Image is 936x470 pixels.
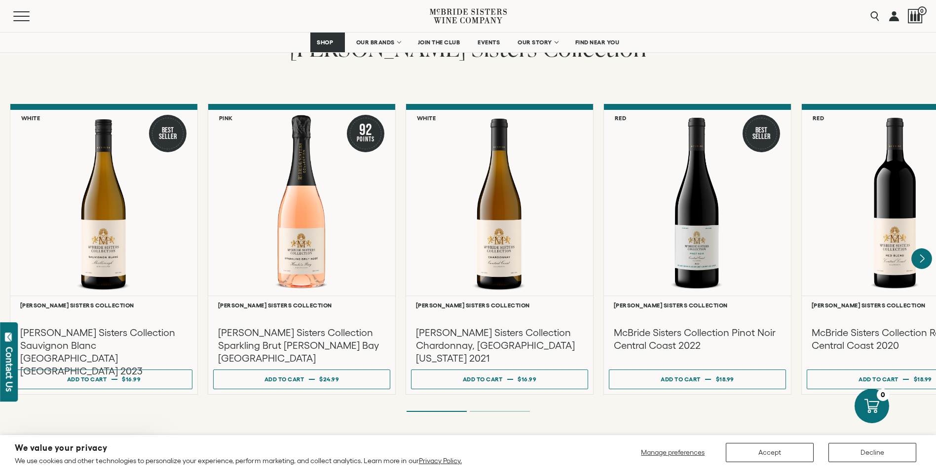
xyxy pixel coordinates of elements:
a: Red Best Seller McBride Sisters Collection Central Coast Pinot Noir [PERSON_NAME] Sisters Collect... [603,104,791,395]
span: OUR BRANDS [356,39,395,46]
div: 0 [877,389,889,401]
button: Add to cart $18.99 [609,369,786,389]
span: $16.99 [518,376,536,382]
button: Mobile Menu Trigger [13,11,49,21]
h6: [PERSON_NAME] Sisters Collection [416,302,583,308]
h3: [PERSON_NAME] Sisters Collection Chardonnay, [GEOGRAPHIC_DATA][US_STATE] 2021 [416,326,583,365]
button: Accept [726,443,814,462]
h6: Red [615,115,627,121]
a: White McBride Sisters Collection Chardonnay, Central Coast California [PERSON_NAME] Sisters Colle... [406,104,594,395]
h6: Pink [219,115,233,121]
h6: [PERSON_NAME] Sisters Collection [218,302,385,308]
button: Next [911,248,932,269]
span: $24.99 [319,376,339,382]
button: Manage preferences [635,443,711,462]
h2: We value your privacy [15,444,462,452]
a: OUR BRANDS [350,33,407,52]
span: 0 [918,6,927,15]
span: OUR STORY [518,39,552,46]
div: Add to cart [264,372,304,386]
span: Manage preferences [641,448,705,456]
button: Add to cart $24.99 [213,369,390,389]
button: Add to cart $16.99 [15,369,192,389]
a: White Best Seller McBride Sisters Collection SauvignonBlanc [PERSON_NAME] Sisters Collection [PER... [10,104,198,395]
span: $18.99 [914,376,932,382]
h6: White [21,115,40,121]
li: Page dot 2 [470,411,530,412]
a: Privacy Policy. [419,457,462,465]
div: Add to cart [463,372,503,386]
span: FIND NEAR YOU [575,39,620,46]
span: SHOP [317,39,334,46]
h3: [PERSON_NAME] Sisters Collection Sparkling Brut [PERSON_NAME] Bay [GEOGRAPHIC_DATA] [218,326,385,365]
div: Add to cart [859,372,899,386]
button: Add to cart $16.99 [411,369,588,389]
h6: [PERSON_NAME] Sisters Collection [20,302,187,308]
a: FIND NEAR YOU [569,33,626,52]
h3: McBride Sisters Collection Pinot Noir Central Coast 2022 [614,326,781,352]
h6: Red [813,115,824,121]
div: Add to cart [661,372,701,386]
div: Add to cart [67,372,107,386]
h3: [PERSON_NAME] Sisters Collection Sauvignon Blanc [GEOGRAPHIC_DATA] [GEOGRAPHIC_DATA] 2023 [20,326,187,377]
span: JOIN THE CLUB [418,39,460,46]
a: Pink 92 Points McBride Sisters Collection Sparkling Brut Rose Hawke's Bay NV [PERSON_NAME] Sister... [208,104,396,395]
a: EVENTS [471,33,506,52]
div: Contact Us [4,347,14,392]
button: Decline [828,443,916,462]
span: $18.99 [716,376,734,382]
li: Page dot 1 [407,411,467,412]
a: JOIN THE CLUB [412,33,467,52]
span: $16.99 [122,376,141,382]
h6: [PERSON_NAME] Sisters Collection [614,302,781,308]
p: We use cookies and other technologies to personalize your experience, perform marketing, and coll... [15,456,462,465]
span: EVENTS [478,39,500,46]
a: SHOP [310,33,345,52]
h6: White [417,115,436,121]
a: OUR STORY [511,33,564,52]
